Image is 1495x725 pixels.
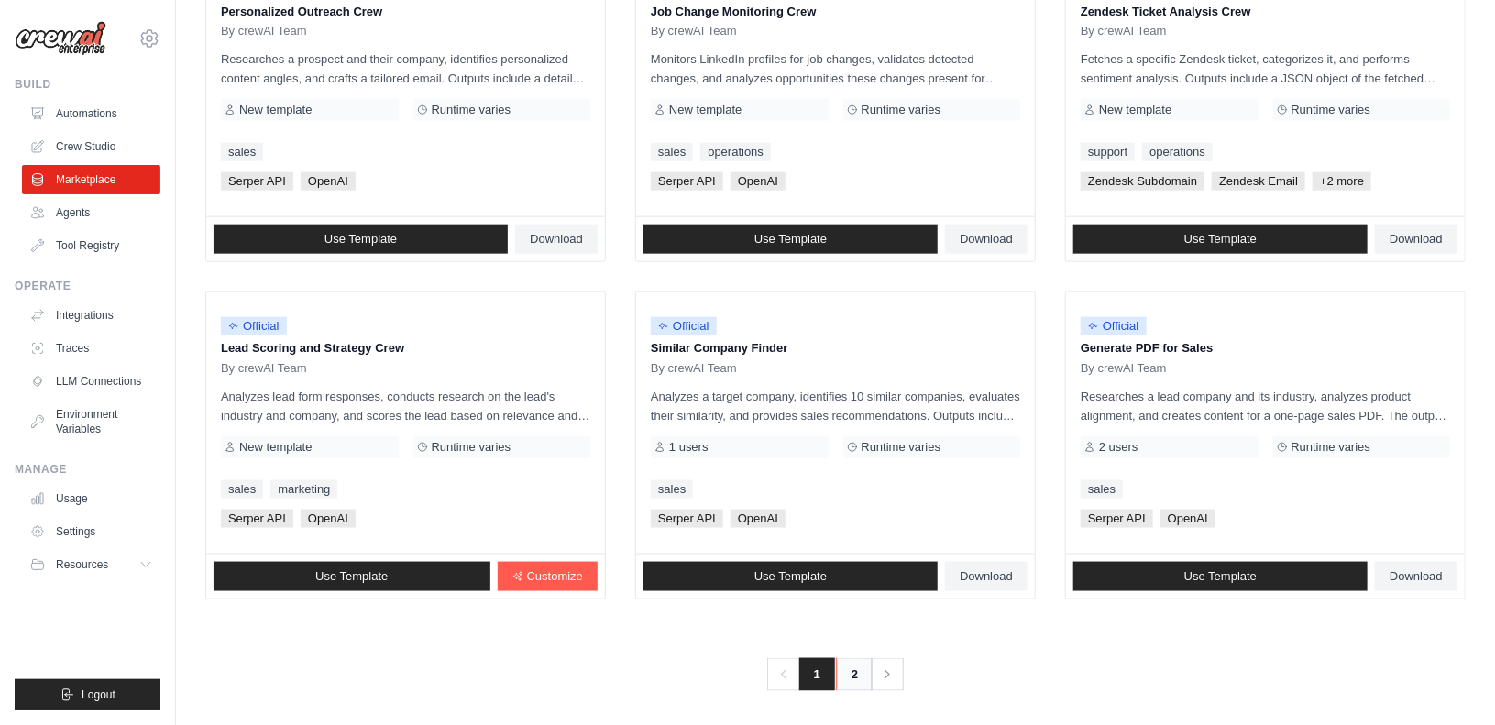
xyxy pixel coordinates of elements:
[301,510,356,528] span: OpenAI
[1081,49,1450,88] p: Fetches a specific Zendesk ticket, categorizes it, and performs sentiment analysis. Outputs inclu...
[754,232,827,247] span: Use Template
[498,562,598,591] a: Customize
[1292,103,1371,117] span: Runtime varies
[1081,339,1450,357] p: Generate PDF for Sales
[530,232,583,247] span: Download
[214,562,490,591] a: Use Template
[221,143,263,161] a: sales
[1081,143,1135,161] a: support
[1390,232,1443,247] span: Download
[1099,103,1171,117] span: New template
[239,103,312,117] span: New template
[767,658,904,691] nav: Pagination
[945,225,1028,254] a: Download
[432,103,511,117] span: Runtime varies
[669,103,742,117] span: New template
[1292,440,1371,455] span: Runtime varies
[315,569,388,584] span: Use Template
[1313,172,1371,191] span: +2 more
[651,24,737,38] span: By crewAI Team
[651,3,1020,21] p: Job Change Monitoring Crew
[960,569,1013,584] span: Download
[1375,225,1457,254] a: Download
[1081,510,1153,528] span: Serper API
[22,484,160,513] a: Usage
[221,387,590,425] p: Analyzes lead form responses, conducts research on the lead's industry and company, and scores th...
[301,172,356,191] span: OpenAI
[22,301,160,330] a: Integrations
[22,99,160,128] a: Automations
[1390,569,1443,584] span: Download
[221,317,287,335] span: Official
[1081,317,1147,335] span: Official
[700,143,771,161] a: operations
[651,317,717,335] span: Official
[221,510,293,528] span: Serper API
[22,400,160,444] a: Environment Variables
[221,3,590,21] p: Personalized Outreach Crew
[221,480,263,499] a: sales
[1142,143,1213,161] a: operations
[22,165,160,194] a: Marketplace
[515,225,598,254] a: Download
[221,361,307,376] span: By crewAI Team
[15,679,160,710] button: Logout
[1099,440,1138,455] span: 2 users
[527,569,583,584] span: Customize
[324,232,397,247] span: Use Template
[221,339,590,357] p: Lead Scoring and Strategy Crew
[432,440,511,455] span: Runtime varies
[651,49,1020,88] p: Monitors LinkedIn profiles for job changes, validates detected changes, and analyzes opportunitie...
[651,143,693,161] a: sales
[960,232,1013,247] span: Download
[651,510,723,528] span: Serper API
[22,132,160,161] a: Crew Studio
[239,440,312,455] span: New template
[1073,562,1368,591] a: Use Template
[22,550,160,579] button: Resources
[1081,3,1450,21] p: Zendesk Ticket Analysis Crew
[651,361,737,376] span: By crewAI Team
[221,172,293,191] span: Serper API
[1081,361,1167,376] span: By crewAI Team
[15,279,160,293] div: Operate
[862,440,941,455] span: Runtime varies
[22,231,160,260] a: Tool Registry
[1160,510,1215,528] span: OpenAI
[643,562,938,591] a: Use Template
[731,510,786,528] span: OpenAI
[1081,387,1450,425] p: Researches a lead company and its industry, analyzes product alignment, and creates content for a...
[799,658,835,691] span: 1
[22,334,160,363] a: Traces
[1073,225,1368,254] a: Use Template
[22,367,160,396] a: LLM Connections
[643,225,938,254] a: Use Template
[731,172,786,191] span: OpenAI
[1212,172,1305,191] span: Zendesk Email
[15,77,160,92] div: Build
[1184,232,1257,247] span: Use Template
[15,462,160,477] div: Manage
[15,21,106,56] img: Logo
[270,480,337,499] a: marketing
[651,387,1020,425] p: Analyzes a target company, identifies 10 similar companies, evaluates their similarity, and provi...
[651,480,693,499] a: sales
[221,24,307,38] span: By crewAI Team
[945,562,1028,591] a: Download
[1081,24,1167,38] span: By crewAI Team
[754,569,827,584] span: Use Template
[1375,562,1457,591] a: Download
[214,225,508,254] a: Use Template
[651,172,723,191] span: Serper API
[651,339,1020,357] p: Similar Company Finder
[1081,172,1204,191] span: Zendesk Subdomain
[221,49,590,88] p: Researches a prospect and their company, identifies personalized content angles, and crafts a tai...
[22,517,160,546] a: Settings
[862,103,941,117] span: Runtime varies
[56,557,108,572] span: Resources
[836,658,873,691] a: 2
[1184,569,1257,584] span: Use Template
[1081,480,1123,499] a: sales
[82,687,115,702] span: Logout
[669,440,709,455] span: 1 users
